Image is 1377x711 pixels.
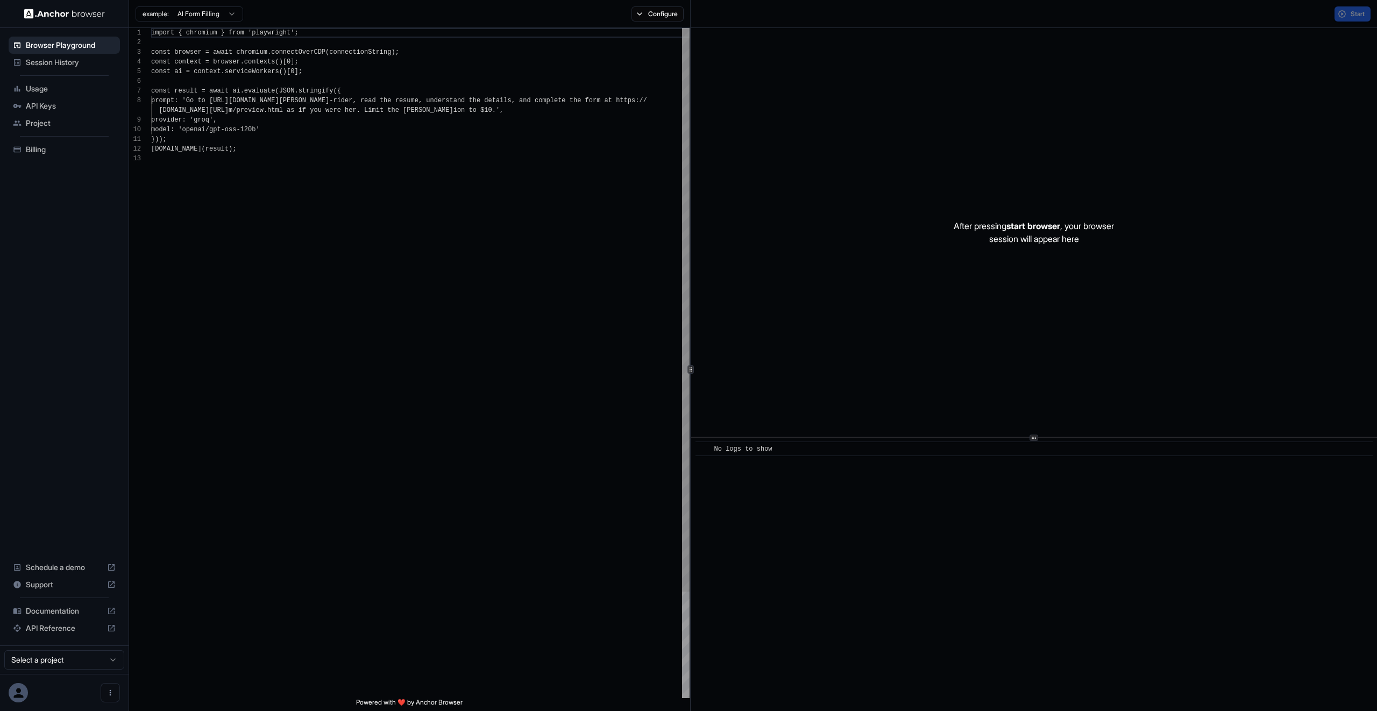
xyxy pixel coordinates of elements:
[26,562,103,573] span: Schedule a demo
[151,145,236,153] span: [DOMAIN_NAME](result);
[9,37,120,54] div: Browser Playground
[151,136,167,143] span: }));
[129,67,141,76] div: 5
[954,219,1114,245] p: After pressing , your browser session will appear here
[129,28,141,38] div: 1
[151,116,217,124] span: provider: 'groq',
[701,444,706,454] span: ​
[151,68,302,75] span: const ai = context.serviceWorkers()[0];
[143,10,169,18] span: example:
[26,40,116,51] span: Browser Playground
[9,620,120,637] div: API Reference
[329,97,523,104] span: -rider, read the resume, understand the details, a
[159,106,229,114] span: [DOMAIN_NAME][URL]
[151,48,345,56] span: const browser = await chromium.connectOverCDP(conn
[356,698,463,711] span: Powered with ❤️ by Anchor Browser
[26,57,116,68] span: Session History
[229,106,453,114] span: m/preview.html as if you were her. Limit the [PERSON_NAME]
[129,47,141,57] div: 3
[9,602,120,620] div: Documentation
[151,58,299,66] span: const context = browser.contexts()[0];
[129,154,141,163] div: 13
[129,86,141,96] div: 7
[26,606,103,616] span: Documentation
[151,97,329,104] span: prompt: 'Go to [URL][DOMAIN_NAME][PERSON_NAME]
[345,48,399,56] span: ectionString);
[129,125,141,134] div: 10
[631,6,684,22] button: Configure
[1006,221,1060,231] span: start browser
[26,118,116,129] span: Project
[26,623,103,634] span: API Reference
[26,101,116,111] span: API Keys
[9,141,120,158] div: Billing
[151,126,260,133] span: model: 'openai/gpt-oss-120b'
[26,83,116,94] span: Usage
[26,144,116,155] span: Billing
[129,57,141,67] div: 4
[9,97,120,115] div: API Keys
[151,87,341,95] span: const result = await ai.evaluate(JSON.stringify({
[129,144,141,154] div: 12
[453,106,504,114] span: ion to $10.',
[129,134,141,144] div: 11
[129,38,141,47] div: 2
[129,115,141,125] div: 9
[129,96,141,105] div: 8
[9,115,120,132] div: Project
[151,29,299,37] span: import { chromium } from 'playwright';
[9,54,120,71] div: Session History
[9,559,120,576] div: Schedule a demo
[101,683,120,702] button: Open menu
[9,80,120,97] div: Usage
[9,576,120,593] div: Support
[714,445,772,453] span: No logs to show
[523,97,647,104] span: nd complete the form at https://
[24,9,105,19] img: Anchor Logo
[129,76,141,86] div: 6
[26,579,103,590] span: Support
